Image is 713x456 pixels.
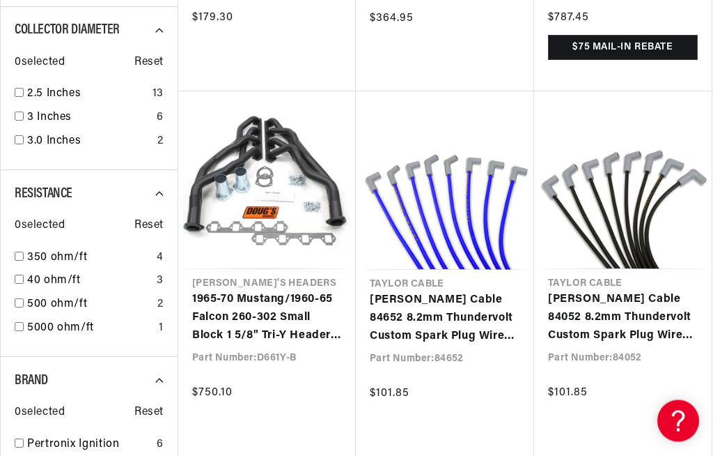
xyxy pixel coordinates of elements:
[27,86,147,104] a: 2.5 Inches
[157,250,164,268] div: 4
[157,296,164,314] div: 2
[27,320,153,338] a: 5000 ohm/ft
[134,404,164,423] span: Reset
[15,218,65,236] span: 0 selected
[27,133,152,151] a: 3.0 Inches
[134,54,164,73] span: Reset
[370,292,520,346] a: [PERSON_NAME] Cable 84652 8.2mm Thundervolt Custom Spark Plug Wires 8 cyl blue
[15,374,48,388] span: Brand
[15,404,65,423] span: 0 selected
[134,218,164,236] span: Reset
[15,188,72,202] span: Resistance
[157,109,164,128] div: 6
[157,133,164,151] div: 2
[15,54,65,73] span: 0 selected
[27,273,151,291] a: 40 ohm/ft
[27,109,151,128] a: 3 Inches
[548,291,698,345] a: [PERSON_NAME] Cable 84052 8.2mm Thundervolt Custom Spark Plug Wires 8 cyl black
[152,86,164,104] div: 13
[157,436,164,455] div: 6
[192,291,342,345] a: 1965-70 Mustang/1960-65 Falcon 260-302 Small Block 1 5/8" Tri-Y Header with Hi-Temp Black Coating
[27,296,152,314] a: 500 ohm/ft
[159,320,164,338] div: 1
[157,273,164,291] div: 3
[15,24,120,38] span: Collector Diameter
[27,250,151,268] a: 350 ohm/ft
[27,436,151,455] a: Pertronix Ignition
